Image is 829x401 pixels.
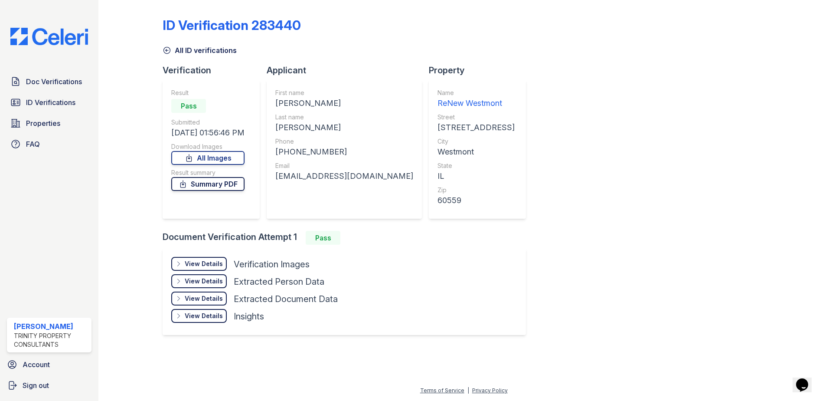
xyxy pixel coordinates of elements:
a: FAQ [7,135,91,153]
div: | [467,387,469,394]
div: Zip [437,186,515,194]
a: Sign out [3,377,95,394]
iframe: chat widget [793,366,820,392]
div: [STREET_ADDRESS] [437,122,515,134]
div: Extracted Person Data [234,276,324,288]
div: First name [275,89,413,97]
div: Verification [163,64,267,76]
div: City [437,137,515,146]
a: All ID verifications [163,45,237,56]
div: Extracted Document Data [234,293,338,305]
div: Result [171,89,245,97]
span: Account [23,359,50,370]
span: Properties [26,118,60,128]
div: Phone [275,137,413,146]
span: FAQ [26,139,40,149]
a: All Images [171,151,245,165]
a: Properties [7,115,91,132]
div: Last name [275,113,413,122]
div: [EMAIL_ADDRESS][DOMAIN_NAME] [275,170,413,182]
div: View Details [185,312,223,320]
div: Pass [306,231,340,245]
div: Result summary [171,168,245,177]
a: Privacy Policy [472,387,508,394]
a: Account [3,356,95,373]
div: Download Images [171,142,245,151]
a: ID Verifications [7,94,91,111]
a: Summary PDF [171,177,245,191]
a: Name ReNew Westmont [437,89,515,109]
a: Terms of Service [420,387,464,394]
div: Property [429,64,533,76]
div: Westmont [437,146,515,158]
div: IL [437,170,515,182]
div: View Details [185,260,223,268]
div: Applicant [267,64,429,76]
div: [PERSON_NAME] [275,97,413,109]
div: Trinity Property Consultants [14,332,88,349]
div: [PHONE_NUMBER] [275,146,413,158]
div: [DATE] 01:56:46 PM [171,127,245,139]
div: Submitted [171,118,245,127]
div: ID Verification 283440 [163,17,301,33]
div: [PERSON_NAME] [14,321,88,332]
div: Email [275,161,413,170]
a: Doc Verifications [7,73,91,90]
div: Street [437,113,515,122]
div: Insights [234,310,264,322]
div: ReNew Westmont [437,97,515,109]
div: State [437,161,515,170]
div: Document Verification Attempt 1 [163,231,533,245]
span: Doc Verifications [26,76,82,87]
div: View Details [185,294,223,303]
div: 60559 [437,194,515,207]
img: CE_Logo_Blue-a8612792a0a2168367f1c8372b55b34899dd931a85d93a1a3d3e32e68fde9ad4.png [3,28,95,45]
div: View Details [185,277,223,286]
div: Pass [171,99,206,113]
span: Sign out [23,380,49,391]
div: [PERSON_NAME] [275,122,413,134]
div: Name [437,89,515,97]
span: ID Verifications [26,97,75,108]
div: Verification Images [234,258,310,270]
